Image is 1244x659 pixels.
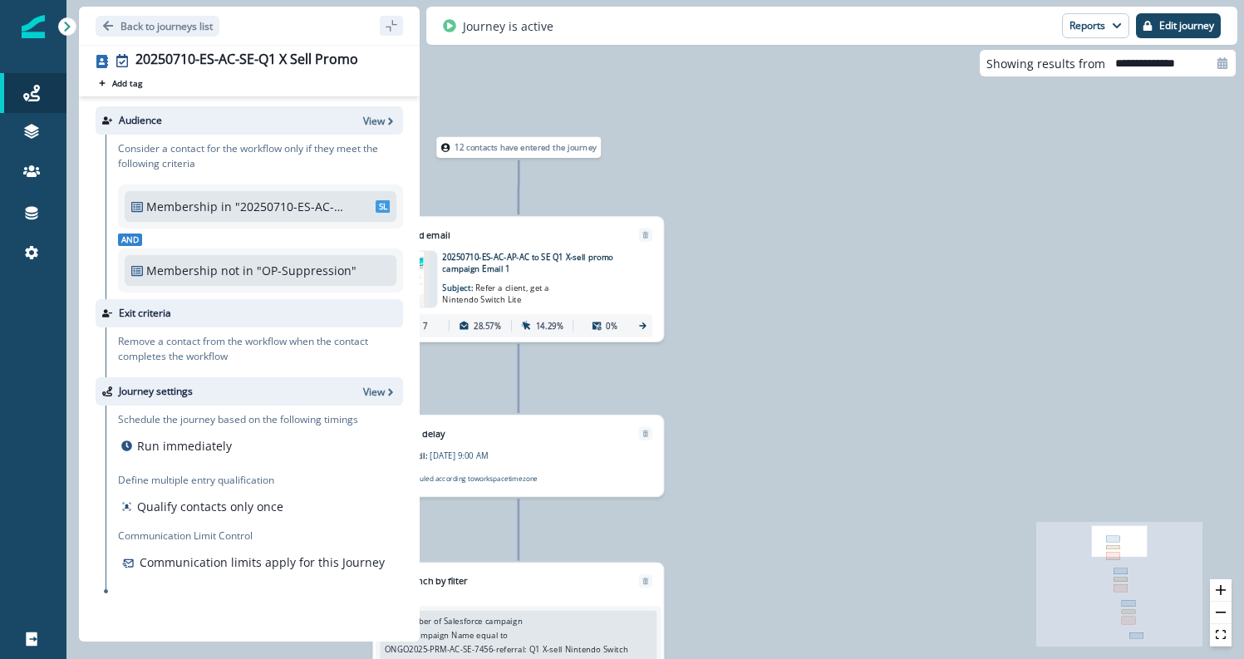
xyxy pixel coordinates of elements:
[403,574,469,588] p: Branch by filter
[135,52,358,70] div: 20250710-ES-AC-SE-Q1 X Sell Promo
[376,200,391,213] span: SL
[119,306,171,321] p: Exit criteria
[393,251,429,307] img: email asset unavailable
[221,198,232,215] p: in
[118,141,403,171] p: Consider a contact for the workflow only if they meet the following criteria
[257,262,368,279] p: "OP-Suppression"
[1210,579,1232,602] button: zoom in
[118,473,287,488] p: Define multiple entry qualification
[119,113,162,128] p: Audience
[442,282,548,304] span: Refer a client, get a Nintendo Switch Lite
[463,17,553,35] p: Journey is active
[120,19,213,33] p: Back to journeys list
[403,427,445,440] p: Add delay
[96,76,145,90] button: Add tag
[410,137,627,158] div: 12 contacts have entered the journey
[119,384,193,399] p: Journey settings
[411,629,474,641] p: Campaign Name
[146,198,218,215] p: Membership
[118,334,403,364] p: Remove a contact from the workflow when the contact completes the workflow
[423,320,427,332] p: 7
[363,114,396,128] button: View
[1210,624,1232,647] button: fit view
[476,629,508,641] p: equal to
[235,198,347,215] p: "20250710-ES-AC-SE-Q1 X Sell Promo"
[986,55,1105,72] p: Showing results from
[372,415,664,497] div: Add delayRemoveDelay until:[DATE] 9:00 AMScheduled according toworkspacetimezone
[22,15,45,38] img: Inflection
[442,251,623,275] p: 20250710-ES-AC-AP-AC to SE Q1 X-sell promo campaign Email 1
[140,553,385,571] p: Communication limits apply for this Journey
[146,262,218,279] p: Membership
[372,216,664,342] div: Send emailRemoveemail asset unavailable20250710-ES-AC-AP-AC to SE Q1 X-sell promo campaign Email ...
[137,498,283,515] p: Qualify contacts only once
[118,234,142,246] span: And
[380,16,403,36] button: sidebar collapse toggle
[442,275,584,306] p: Subject:
[1210,602,1232,624] button: zoom out
[363,385,385,399] p: View
[455,141,597,153] p: 12 contacts have entered the journey
[606,320,617,332] p: 0%
[118,412,358,427] p: Schedule the journey based on the following timings
[1159,20,1214,32] p: Edit journey
[1136,13,1221,38] button: Edit journey
[430,450,572,461] p: [DATE] 9:00 AM
[401,473,538,484] p: Scheduled according to workspace timezone
[536,320,563,332] p: 14.29%
[221,262,253,279] p: not in
[118,529,403,543] p: Communication Limit Control
[96,16,219,37] button: Go back
[363,385,396,399] button: View
[403,229,450,242] p: Send email
[137,437,232,455] p: Run immediately
[400,615,523,627] p: Member of Salesforce campaign
[1062,13,1129,38] button: Reports
[363,114,385,128] p: View
[112,78,142,88] p: Add tag
[474,320,501,332] p: 28.57%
